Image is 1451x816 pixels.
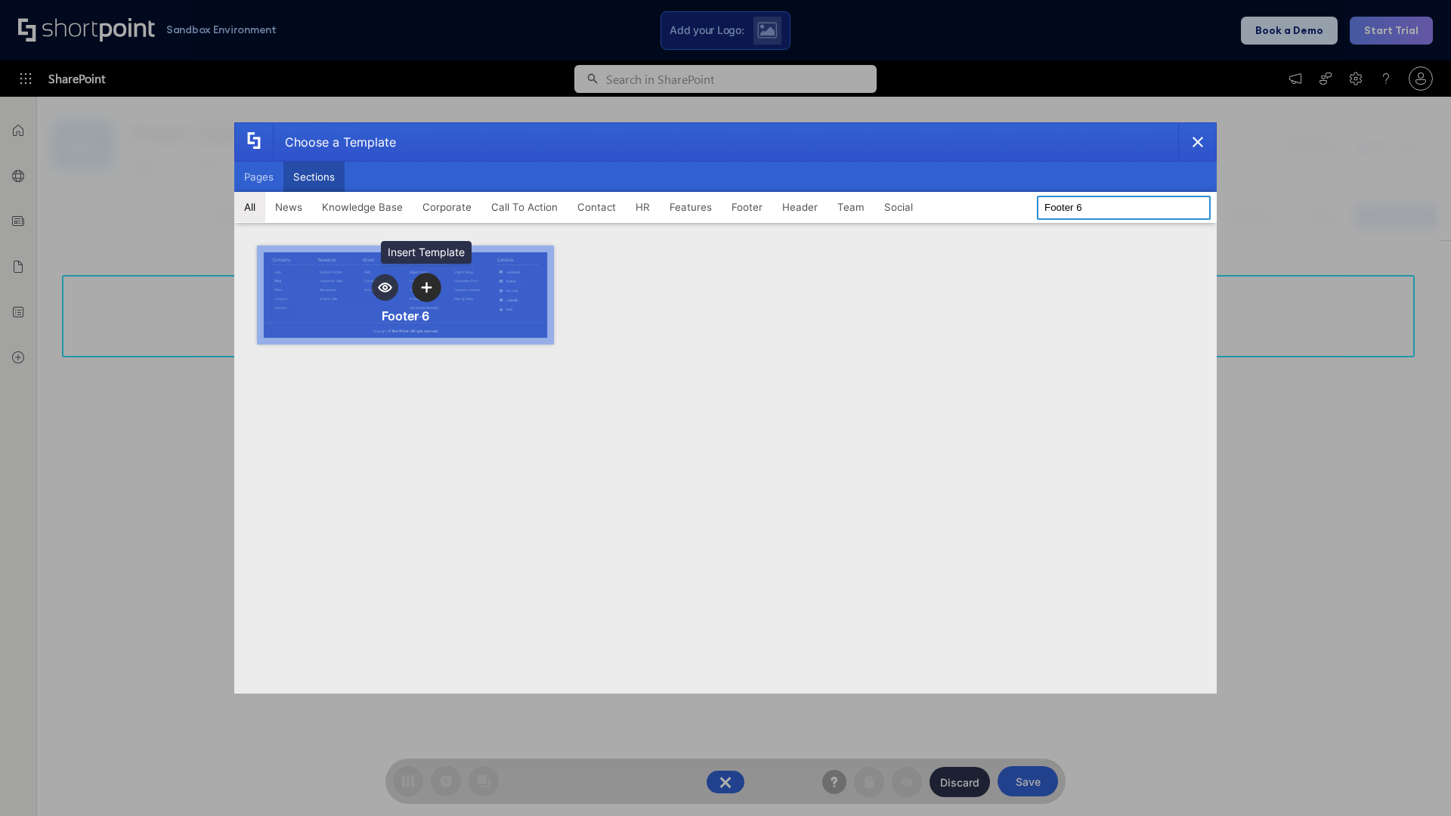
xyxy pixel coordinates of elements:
button: Pages [234,162,283,192]
button: Corporate [413,192,481,222]
button: Call To Action [481,192,568,222]
iframe: Chat Widget [1179,641,1451,816]
button: HR [626,192,660,222]
button: Knowledge Base [312,192,413,222]
div: Choose a Template [273,123,396,161]
button: Team [828,192,874,222]
button: Features [660,192,722,222]
button: News [265,192,312,222]
input: Search [1037,196,1211,220]
button: Contact [568,192,626,222]
button: Footer [722,192,772,222]
button: All [234,192,265,222]
button: Header [772,192,828,222]
button: Sections [283,162,345,192]
div: Footer 6 [382,308,429,323]
button: Social [874,192,923,222]
div: template selector [234,122,1217,694]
